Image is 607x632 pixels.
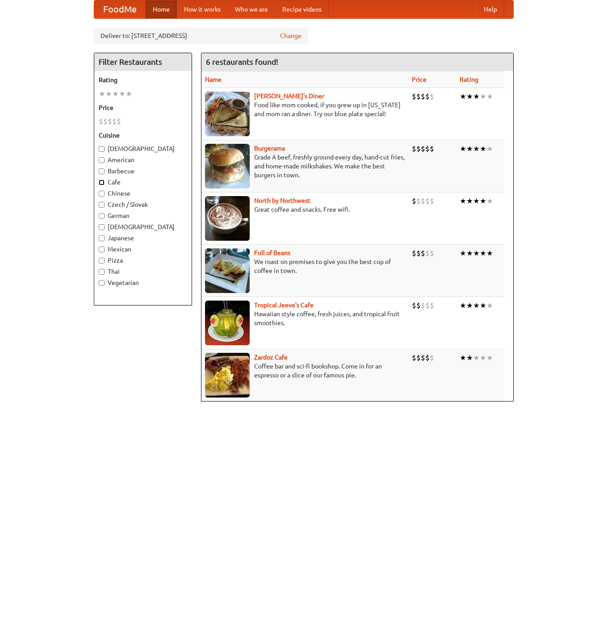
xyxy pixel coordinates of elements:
[205,205,405,214] p: Great coffee and snacks. Free wifi.
[205,196,250,241] img: north.jpg
[99,191,105,197] input: Chinese
[228,0,275,18] a: Who we are
[486,196,493,206] li: ★
[99,131,187,140] h5: Cuisine
[205,248,250,293] img: beans.jpg
[99,146,105,152] input: [DEMOGRAPHIC_DATA]
[99,103,187,112] h5: Price
[99,168,105,174] input: Barbecue
[205,257,405,275] p: We roast on premises to give you the best cup of coffee in town.
[473,248,480,258] li: ★
[99,202,105,208] input: Czech / Slovak
[473,353,480,363] li: ★
[473,92,480,101] li: ★
[94,28,308,44] div: Deliver to: [STREET_ADDRESS]
[460,92,466,101] li: ★
[206,58,278,66] ng-pluralize: 6 restaurants found!
[99,157,105,163] input: American
[205,153,405,180] p: Grade A beef, freshly ground every day, hand-cut fries, and home-made milkshakes. We make the bes...
[205,301,250,345] img: jeeves.jpg
[99,269,105,275] input: Thai
[412,248,416,258] li: $
[99,267,187,276] label: Thai
[254,301,314,309] a: Tropical Jeeve's Cafe
[486,301,493,310] li: ★
[99,75,187,84] h5: Rating
[473,144,480,154] li: ★
[421,301,425,310] li: $
[460,353,466,363] li: ★
[412,76,427,83] a: Price
[425,144,430,154] li: $
[99,144,187,153] label: [DEMOGRAPHIC_DATA]
[425,92,430,101] li: $
[460,76,478,83] a: Rating
[99,167,187,176] label: Barbecue
[460,196,466,206] li: ★
[254,354,288,361] a: Zardoz Cafe
[99,258,105,264] input: Pizza
[430,353,434,363] li: $
[486,248,493,258] li: ★
[473,301,480,310] li: ★
[112,117,117,126] li: $
[425,248,430,258] li: $
[425,301,430,310] li: $
[480,353,486,363] li: ★
[99,211,187,220] label: German
[421,92,425,101] li: $
[108,117,112,126] li: $
[205,100,405,118] p: Food like mom cooked, if you grew up in [US_STATE] and mom ran a diner. Try our blue plate special!
[416,144,421,154] li: $
[416,196,421,206] li: $
[254,92,324,100] a: [PERSON_NAME]'s Diner
[480,248,486,258] li: ★
[416,92,421,101] li: $
[119,89,126,99] li: ★
[430,301,434,310] li: $
[105,89,112,99] li: ★
[466,248,473,258] li: ★
[254,249,290,256] a: Full of Beans
[254,197,310,204] a: North by Northwest
[99,234,187,243] label: Japanese
[412,92,416,101] li: $
[486,92,493,101] li: ★
[99,180,105,185] input: Cafe
[177,0,228,18] a: How it works
[430,248,434,258] li: $
[473,196,480,206] li: ★
[421,196,425,206] li: $
[99,222,187,231] label: [DEMOGRAPHIC_DATA]
[254,145,285,152] a: Burgerama
[412,353,416,363] li: $
[466,92,473,101] li: ★
[99,224,105,230] input: [DEMOGRAPHIC_DATA]
[421,353,425,363] li: $
[99,278,187,287] label: Vegetarian
[205,92,250,136] img: sallys.jpg
[486,144,493,154] li: ★
[205,144,250,188] img: burgerama.jpg
[103,117,108,126] li: $
[99,245,187,254] label: Mexican
[430,144,434,154] li: $
[205,76,222,83] a: Name
[99,235,105,241] input: Japanese
[99,178,187,187] label: Cafe
[99,117,103,126] li: $
[486,353,493,363] li: ★
[94,53,192,71] h4: Filter Restaurants
[275,0,329,18] a: Recipe videos
[99,256,187,265] label: Pizza
[112,89,119,99] li: ★
[460,144,466,154] li: ★
[94,0,146,18] a: FoodMe
[466,144,473,154] li: ★
[126,89,132,99] li: ★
